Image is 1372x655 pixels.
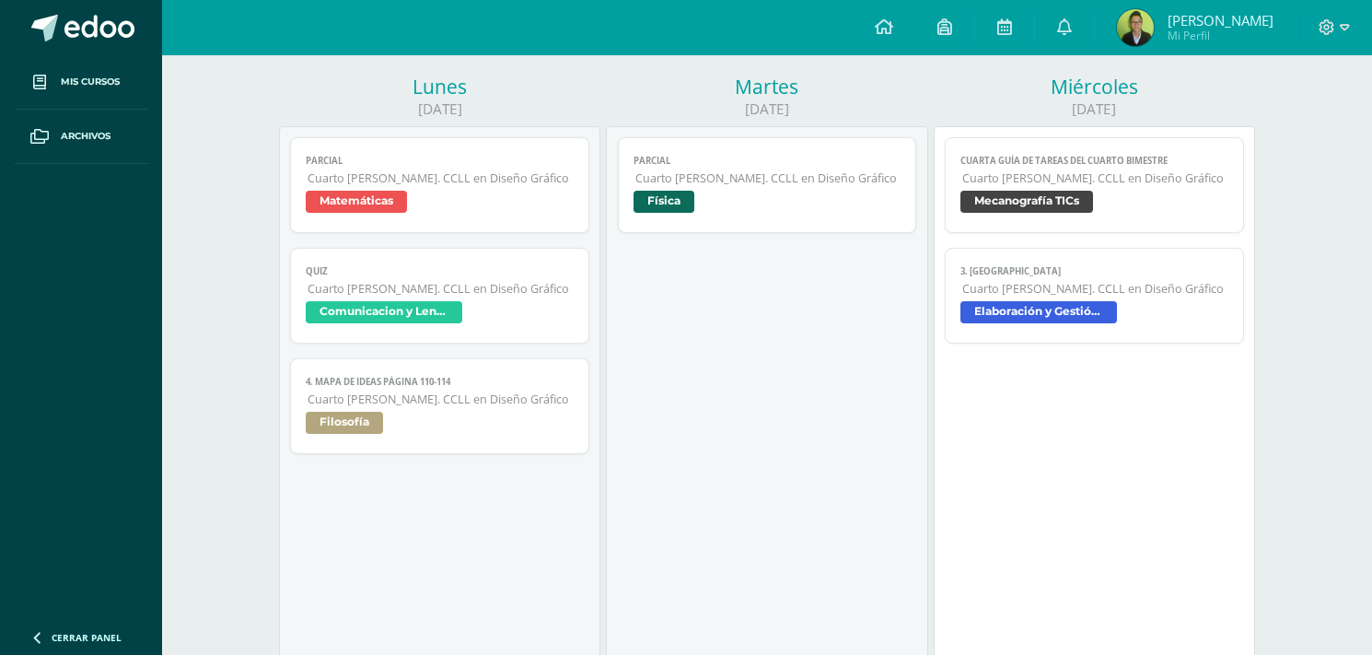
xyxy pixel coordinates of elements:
[945,248,1244,344] a: 3. [GEOGRAPHIC_DATA]Cuarto [PERSON_NAME]. CCLL en Diseño GráficoElaboración y Gestión de proyectos
[635,170,901,186] span: Cuarto [PERSON_NAME]. CCLL en Diseño Gráfico
[61,129,110,144] span: Archivos
[1168,28,1273,43] span: Mi Perfil
[61,75,120,89] span: Mis cursos
[15,110,147,164] a: Archivos
[618,137,917,233] a: PARCIALCuarto [PERSON_NAME]. CCLL en Diseño GráficoFísica
[306,301,462,323] span: Comunicacion y Lenguaje L3
[290,248,589,344] a: QUIZCuarto [PERSON_NAME]. CCLL en Diseño GráficoComunicacion y Lenguaje L3
[960,301,1117,323] span: Elaboración y Gestión de proyectos
[960,265,1228,277] span: 3. [GEOGRAPHIC_DATA]
[945,137,1244,233] a: CUARTA GUÍA DE TAREAS DEL CUARTO BIMESTRECuarto [PERSON_NAME]. CCLL en Diseño GráficoMecanografía...
[306,412,383,434] span: Filosofía
[306,376,574,388] span: 4. Mapa de ideas página 110-114
[308,170,574,186] span: Cuarto [PERSON_NAME]. CCLL en Diseño Gráfico
[1117,9,1154,46] img: b7fed7a5b08e3288e2271a8a47f69db7.png
[308,281,574,297] span: Cuarto [PERSON_NAME]. CCLL en Diseño Gráfico
[308,392,574,407] span: Cuarto [PERSON_NAME]. CCLL en Diseño Gráfico
[960,191,1093,213] span: Mecanografía TICs
[962,170,1228,186] span: Cuarto [PERSON_NAME]. CCLL en Diseño Gráfico
[279,99,600,119] div: [DATE]
[306,155,574,167] span: PARCIAL
[279,74,600,99] div: Lunes
[934,74,1255,99] div: Miércoles
[52,631,122,644] span: Cerrar panel
[15,55,147,110] a: Mis cursos
[306,191,407,213] span: Matemáticas
[960,155,1228,167] span: CUARTA GUÍA DE TAREAS DEL CUARTO BIMESTRE
[962,281,1228,297] span: Cuarto [PERSON_NAME]. CCLL en Diseño Gráfico
[634,155,901,167] span: PARCIAL
[306,265,574,277] span: QUIZ
[290,358,589,454] a: 4. Mapa de ideas página 110-114Cuarto [PERSON_NAME]. CCLL en Diseño GráficoFilosofía
[606,99,927,119] div: [DATE]
[606,74,927,99] div: Martes
[934,99,1255,119] div: [DATE]
[290,137,589,233] a: PARCIALCuarto [PERSON_NAME]. CCLL en Diseño GráficoMatemáticas
[1168,11,1273,29] span: [PERSON_NAME]
[634,191,694,213] span: Física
